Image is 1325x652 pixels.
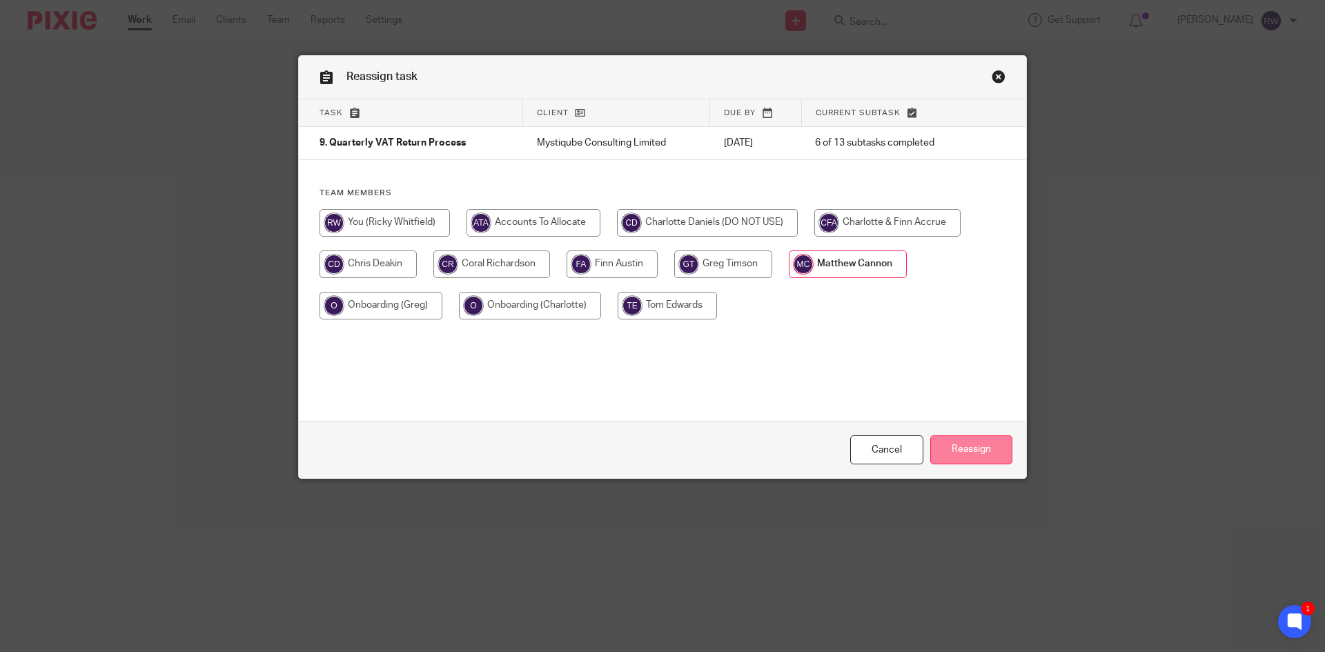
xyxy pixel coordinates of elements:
input: Reassign [930,435,1012,465]
p: [DATE] [724,136,787,150]
td: 6 of 13 subtasks completed [801,127,976,160]
a: Close this dialog window [850,435,923,465]
h4: Team members [320,188,1005,199]
p: Mystiqube Consulting Limited [537,136,696,150]
div: 1 [1301,602,1315,615]
a: Close this dialog window [992,70,1005,88]
span: Reassign task [346,71,418,82]
span: Task [320,109,343,117]
span: Current subtask [816,109,901,117]
span: 9. Quarterly VAT Return Process [320,139,466,148]
span: Due by [724,109,756,117]
span: Client [537,109,569,117]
